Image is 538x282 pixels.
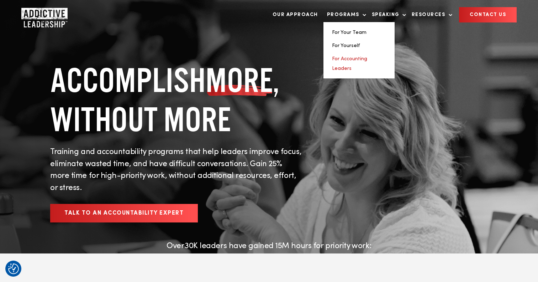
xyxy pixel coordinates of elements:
[332,30,366,35] a: For Your Team
[8,263,19,274] button: Consent Preferences
[332,56,367,71] a: For Accounting Leaders
[368,7,406,22] a: Speaking
[332,43,360,48] a: For Yourself
[50,204,198,222] a: Talk to an Accountability Expert
[269,7,322,22] a: Our Approach
[50,146,303,194] p: Training and accountability programs that help leaders improve focus, eliminate wasted time, and ...
[408,7,453,22] a: Resources
[459,7,517,22] a: CONTACT US
[21,8,64,22] a: Home
[8,263,19,274] img: Revisit consent button
[206,61,273,100] span: MORE
[64,210,184,216] span: Talk to an Accountability Expert
[50,61,303,139] h1: ACCOMPLISH , WITHOUT MORE
[323,7,366,22] a: Programs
